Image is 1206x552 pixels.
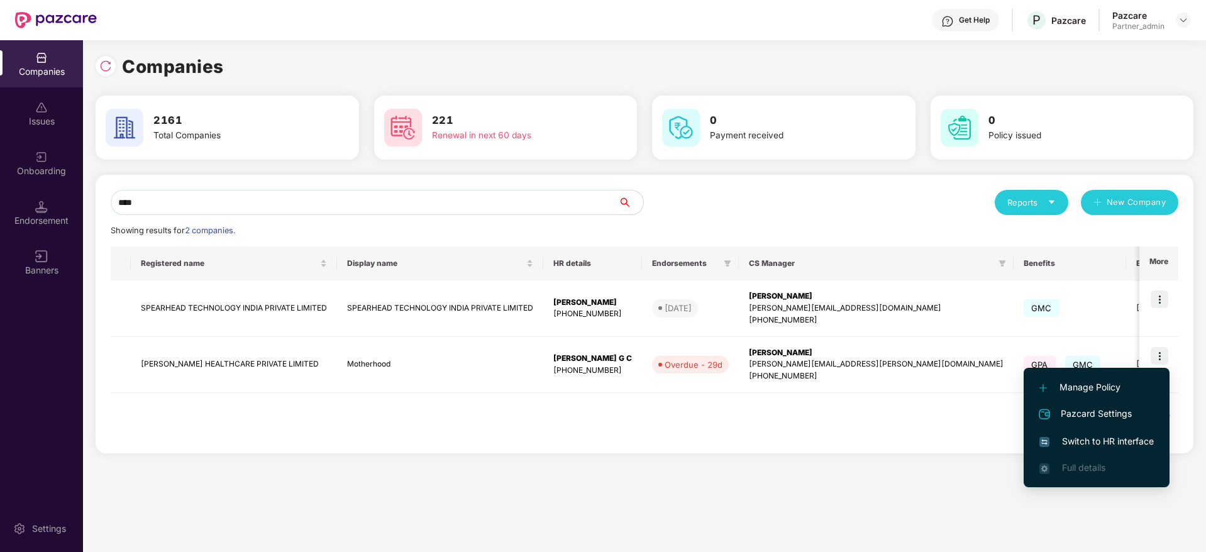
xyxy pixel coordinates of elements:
[941,15,954,28] img: svg+xml;base64,PHN2ZyBpZD0iSGVscC0zMngzMiIgeG1sbnM9Imh0dHA6Ly93d3cudzMub3JnLzIwMDAvc3ZnIiB3aWR0aD...
[749,314,1004,326] div: [PHONE_NUMBER]
[35,151,48,163] img: svg+xml;base64,PHN2ZyB3aWR0aD0iMjAiIGhlaWdodD0iMjAiIHZpZXdCb3g9IjAgMCAyMCAyMCIgZmlsbD0ibm9uZSIgeG...
[665,302,692,314] div: [DATE]
[543,246,642,280] th: HR details
[35,250,48,263] img: svg+xml;base64,PHN2ZyB3aWR0aD0iMTYiIGhlaWdodD0iMTYiIHZpZXdCb3g9IjAgMCAxNiAxNiIgZmlsbD0ibm9uZSIgeG...
[1039,407,1154,422] span: Pazcard Settings
[35,101,48,114] img: svg+xml;base64,PHN2ZyBpZD0iSXNzdWVzX2Rpc2FibGVkIiB4bWxucz0iaHR0cDovL3d3dy53My5vcmcvMjAwMC9zdmciIH...
[111,226,235,235] span: Showing results for
[1039,380,1154,394] span: Manage Policy
[662,109,700,146] img: svg+xml;base64,PHN2ZyB4bWxucz0iaHR0cDovL3d3dy53My5vcmcvMjAwMC9zdmciIHdpZHRoPSI2MCIgaGVpZ2h0PSI2MC...
[1024,356,1056,373] span: GPA
[710,113,868,129] h3: 0
[1039,463,1049,473] img: svg+xml;base64,PHN2ZyB4bWxucz0iaHR0cDovL3d3dy53My5vcmcvMjAwMC9zdmciIHdpZHRoPSIxNi4zNjMiIGhlaWdodD...
[337,337,543,394] td: Motherhood
[337,246,543,280] th: Display name
[1112,9,1165,21] div: Pazcare
[1014,246,1126,280] th: Benefits
[1093,198,1102,208] span: plus
[1112,21,1165,31] div: Partner_admin
[141,258,318,268] span: Registered name
[99,60,112,72] img: svg+xml;base64,PHN2ZyBpZD0iUmVsb2FkLTMyeDMyIiB4bWxucz0iaHR0cDovL3d3dy53My5vcmcvMjAwMC9zdmciIHdpZH...
[1039,437,1049,447] img: svg+xml;base64,PHN2ZyB4bWxucz0iaHR0cDovL3d3dy53My5vcmcvMjAwMC9zdmciIHdpZHRoPSIxNiIgaGVpZ2h0PSIxNi...
[749,347,1004,359] div: [PERSON_NAME]
[1151,347,1168,365] img: icon
[35,52,48,64] img: svg+xml;base64,PHN2ZyBpZD0iQ29tcGFuaWVzIiB4bWxucz0iaHR0cDovL3d3dy53My5vcmcvMjAwMC9zdmciIHdpZHRoPS...
[131,280,337,337] td: SPEARHEAD TECHNOLOGY INDIA PRIVATE LIMITED
[185,226,235,235] span: 2 companies.
[35,201,48,213] img: svg+xml;base64,PHN2ZyB3aWR0aD0iMTQuNSIgaGVpZ2h0PSIxNC41IiB2aWV3Qm94PSIwIDAgMTYgMTYiIGZpbGw9Im5vbm...
[959,15,990,25] div: Get Help
[131,246,337,280] th: Registered name
[553,297,632,309] div: [PERSON_NAME]
[1039,384,1047,392] img: svg+xml;base64,PHN2ZyB4bWxucz0iaHR0cDovL3d3dy53My5vcmcvMjAwMC9zdmciIHdpZHRoPSIxMi4yMDEiIGhlaWdodD...
[749,258,993,268] span: CS Manager
[749,358,1004,370] div: [PERSON_NAME][EMAIL_ADDRESS][PERSON_NAME][DOMAIN_NAME]
[1024,299,1059,317] span: GMC
[652,258,719,268] span: Endorsements
[13,522,26,535] img: svg+xml;base64,PHN2ZyBpZD0iU2V0dGluZy0yMHgyMCIgeG1sbnM9Imh0dHA6Ly93d3cudzMub3JnLzIwMDAvc3ZnIiB3aW...
[1178,15,1188,25] img: svg+xml;base64,PHN2ZyBpZD0iRHJvcGRvd24tMzJ4MzIiIHhtbG5zPSJodHRwOi8vd3d3LnczLm9yZy8yMDAwL3N2ZyIgd2...
[28,522,70,535] div: Settings
[999,260,1006,267] span: filter
[1107,196,1166,209] span: New Company
[553,365,632,377] div: [PHONE_NUMBER]
[153,129,312,143] div: Total Companies
[432,129,590,143] div: Renewal in next 60 days
[724,260,731,267] span: filter
[337,280,543,337] td: SPEARHEAD TECHNOLOGY INDIA PRIVATE LIMITED
[15,12,97,28] img: New Pazcare Logo
[749,302,1004,314] div: [PERSON_NAME][EMAIL_ADDRESS][DOMAIN_NAME]
[553,353,632,365] div: [PERSON_NAME] G C
[988,129,1147,143] div: Policy issued
[347,258,524,268] span: Display name
[384,109,422,146] img: svg+xml;base64,PHN2ZyB4bWxucz0iaHR0cDovL3d3dy53My5vcmcvMjAwMC9zdmciIHdpZHRoPSI2MCIgaGVpZ2h0PSI2MC...
[1081,190,1178,215] button: plusNew Company
[941,109,978,146] img: svg+xml;base64,PHN2ZyB4bWxucz0iaHR0cDovL3d3dy53My5vcmcvMjAwMC9zdmciIHdpZHRoPSI2MCIgaGVpZ2h0PSI2MC...
[1065,356,1101,373] span: GMC
[710,129,868,143] div: Payment received
[1032,13,1041,28] span: P
[721,256,734,271] span: filter
[1039,434,1154,448] span: Switch to HR interface
[106,109,143,146] img: svg+xml;base64,PHN2ZyB4bWxucz0iaHR0cDovL3d3dy53My5vcmcvMjAwMC9zdmciIHdpZHRoPSI2MCIgaGVpZ2h0PSI2MC...
[1062,462,1105,473] span: Full details
[749,290,1004,302] div: [PERSON_NAME]
[1151,290,1168,308] img: icon
[153,113,312,129] h3: 2161
[122,53,224,80] h1: Companies
[1007,196,1056,209] div: Reports
[617,197,643,207] span: search
[996,256,1009,271] span: filter
[988,113,1147,129] h3: 0
[131,337,337,394] td: [PERSON_NAME] HEALTHCARE PRIVATE LIMITED
[553,308,632,320] div: [PHONE_NUMBER]
[432,113,590,129] h3: 221
[665,358,722,371] div: Overdue - 29d
[749,370,1004,382] div: [PHONE_NUMBER]
[1037,407,1052,422] img: svg+xml;base64,PHN2ZyB4bWxucz0iaHR0cDovL3d3dy53My5vcmcvMjAwMC9zdmciIHdpZHRoPSIyNCIgaGVpZ2h0PSIyNC...
[1048,198,1056,206] span: caret-down
[1139,246,1178,280] th: More
[617,190,644,215] button: search
[1051,14,1086,26] div: Pazcare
